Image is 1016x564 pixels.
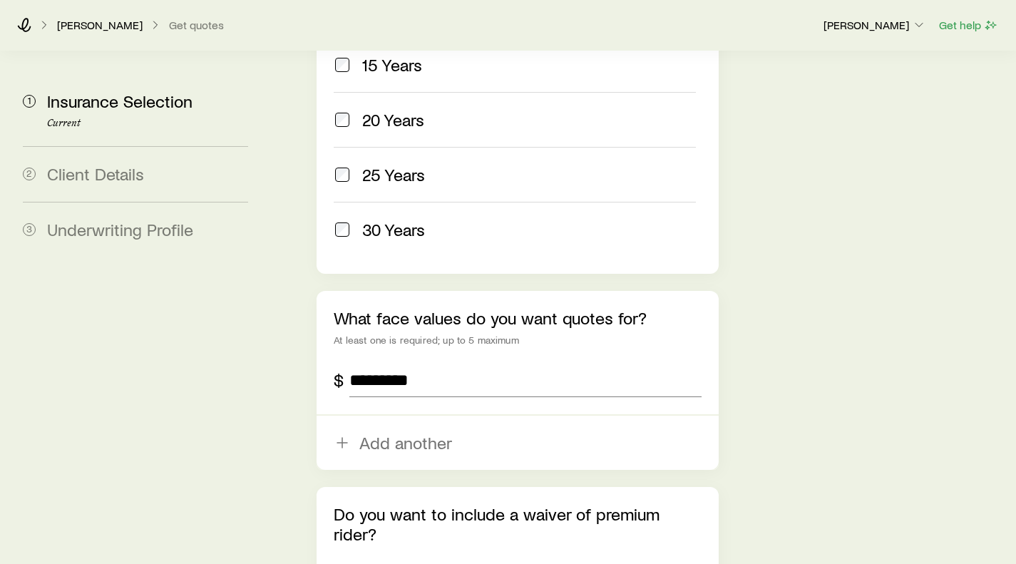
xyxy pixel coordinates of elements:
[362,220,425,240] span: 30 Years
[47,91,193,111] span: Insurance Selection
[23,95,36,108] span: 1
[47,219,193,240] span: Underwriting Profile
[47,118,248,129] p: Current
[317,416,718,470] button: Add another
[362,55,422,75] span: 15 Years
[47,163,144,184] span: Client Details
[23,168,36,180] span: 2
[168,19,225,32] button: Get quotes
[362,110,424,130] span: 20 Years
[335,222,349,237] input: 30 Years
[335,168,349,182] input: 25 Years
[334,334,701,346] div: At least one is required; up to 5 maximum
[335,113,349,127] input: 20 Years
[334,307,647,328] label: What face values do you want quotes for?
[334,504,701,544] p: Do you want to include a waiver of premium rider?
[57,18,143,32] p: [PERSON_NAME]
[823,17,927,34] button: [PERSON_NAME]
[362,165,425,185] span: 25 Years
[335,58,349,72] input: 15 Years
[823,18,926,32] p: [PERSON_NAME]
[334,370,344,390] div: $
[938,17,999,34] button: Get help
[23,223,36,236] span: 3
